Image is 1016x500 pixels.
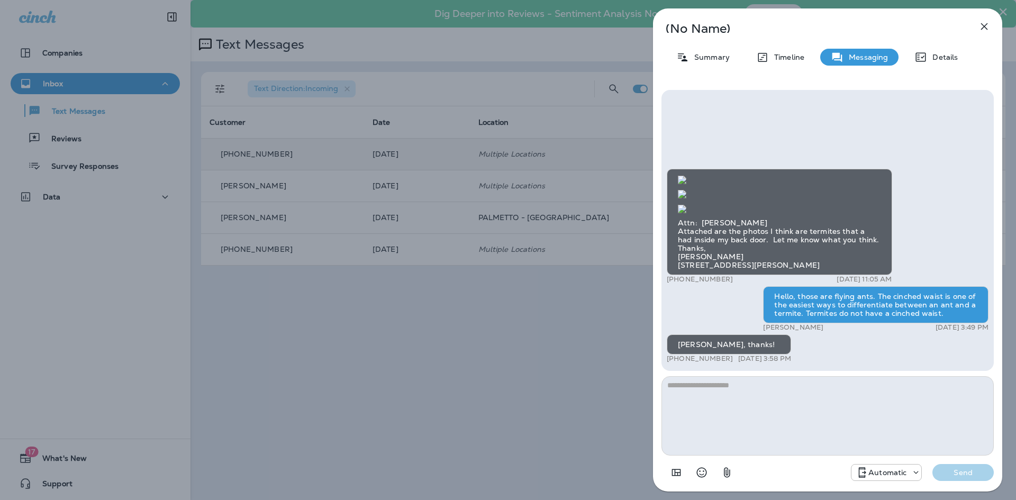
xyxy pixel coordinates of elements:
p: [PHONE_NUMBER] [667,275,733,284]
div: [PERSON_NAME], thanks! [667,334,791,354]
p: [PERSON_NAME] [763,323,823,332]
p: (No Name) [666,24,955,33]
p: [DATE] 11:05 AM [837,275,892,284]
p: [DATE] 3:49 PM [936,323,988,332]
img: twilio-download [678,190,686,198]
p: [DATE] 3:58 PM [738,354,791,363]
div: Attn: [PERSON_NAME] Attached are the photos I think are termites that a had inside my back door. ... [667,169,892,275]
p: Messaging [843,53,888,61]
div: Hello, those are flying ants. The cinched waist is one of the easiest ways to differentiate betwe... [763,286,988,323]
p: Details [927,53,958,61]
p: Summary [689,53,730,61]
p: [PHONE_NUMBER] [667,354,733,363]
img: twilio-download [678,205,686,213]
p: Timeline [769,53,804,61]
button: Add in a premade template [666,462,687,483]
img: twilio-download [678,176,686,184]
p: Automatic [868,468,906,477]
button: Select an emoji [691,462,712,483]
